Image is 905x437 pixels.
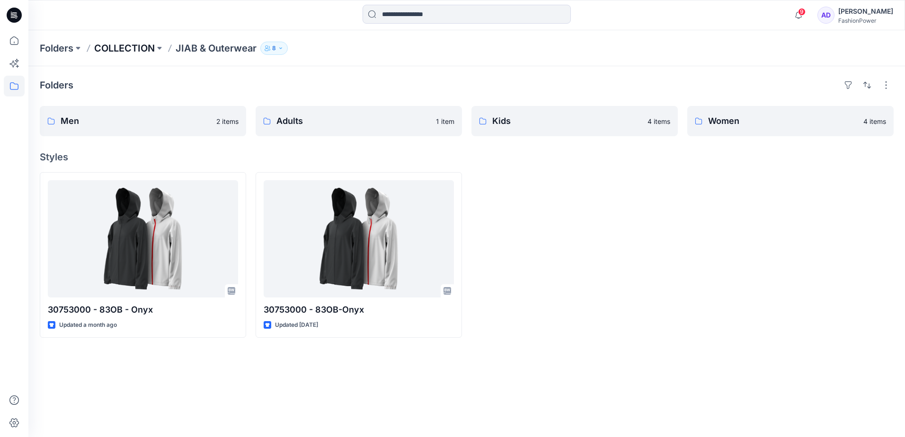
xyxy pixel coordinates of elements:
[817,7,834,24] div: AD
[436,116,454,126] p: 1 item
[40,42,73,55] a: Folders
[61,114,211,128] p: Men
[798,8,806,16] span: 9
[216,116,239,126] p: 2 items
[260,42,288,55] button: 8
[276,114,430,128] p: Adults
[40,106,246,136] a: Men2 items
[48,180,238,297] a: 30753000 - 83OB - Onyx
[48,303,238,316] p: 30753000 - 83OB - Onyx
[687,106,894,136] a: Women4 items
[471,106,678,136] a: Kids4 items
[176,42,257,55] p: JIAB & Outerwear
[40,79,73,91] h4: Folders
[708,114,858,128] p: Women
[863,116,886,126] p: 4 items
[40,151,894,163] h4: Styles
[264,303,454,316] p: 30753000 - 83OB-Onyx
[838,6,893,17] div: [PERSON_NAME]
[838,17,893,24] div: FashionPower
[648,116,670,126] p: 4 items
[275,320,318,330] p: Updated [DATE]
[59,320,117,330] p: Updated a month ago
[272,43,276,53] p: 8
[264,180,454,297] a: 30753000 - 83OB-Onyx
[256,106,462,136] a: Adults1 item
[492,114,642,128] p: Kids
[94,42,155,55] a: COLLECTION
